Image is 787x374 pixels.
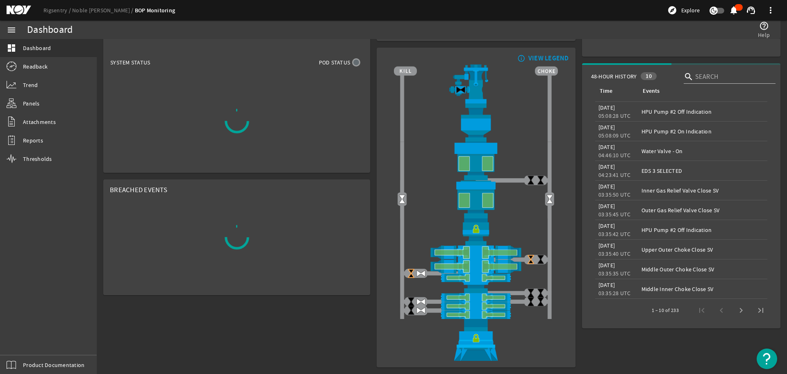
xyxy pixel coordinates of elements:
[406,297,416,307] img: ValveClose.png
[319,58,350,67] span: Pod Status
[598,163,615,170] legacy-datetime-component: [DATE]
[394,103,558,142] img: FlexJoint.png
[416,268,426,278] img: ValveOpen.png
[394,64,558,103] img: RiserAdapter.png
[406,305,416,315] img: ValveClose.png
[751,301,771,320] button: Last page
[397,194,407,204] img: Valve2Open.png
[641,127,764,135] div: HPU Pump #2 On Indication
[545,194,555,204] img: Valve2Open.png
[526,288,536,298] img: ValveClose.png
[526,175,536,185] img: ValveClose.png
[641,226,764,234] div: HPU Pump #2 Off Indication
[23,155,52,163] span: Thresholds
[416,297,426,307] img: ValveOpen.png
[23,118,56,126] span: Attachments
[394,218,558,246] img: RiserConnectorLock.png
[598,281,615,289] legacy-datetime-component: [DATE]
[641,72,657,80] div: 10
[394,259,558,273] img: ShearRamOpen.png
[641,186,764,195] div: Inner Gas Relief Valve Close SV
[394,319,558,361] img: WellheadConnectorLock.png
[598,270,631,277] legacy-datetime-component: 03:35:35 UTC
[394,310,558,319] img: PipeRamOpen.png
[7,25,16,35] mat-icon: menu
[110,58,150,67] span: System Status
[598,242,615,249] legacy-datetime-component: [DATE]
[641,167,764,175] div: EDS 3 SELECTED
[746,5,756,15] mat-icon: support_agent
[759,21,769,31] mat-icon: help_outline
[598,289,631,297] legacy-datetime-component: 03:35:28 UTC
[598,151,631,159] legacy-datetime-component: 04:46:10 UTC
[641,206,764,214] div: Outer Gas Relief Valve Close SV
[652,306,679,314] div: 1 – 10 of 233
[641,87,761,96] div: Events
[394,282,558,293] img: BopBodyShearBottom.png
[536,297,546,307] img: ValveClose.png
[598,183,615,190] legacy-datetime-component: [DATE]
[135,7,175,14] a: BOP Monitoring
[598,250,631,257] legacy-datetime-component: 03:35:40 UTC
[598,132,631,139] legacy-datetime-component: 05:08:09 UTC
[641,108,764,116] div: HPU Pump #2 Off Indication
[23,81,38,89] span: Trend
[394,293,558,302] img: PipeRamOpen.png
[598,262,615,269] legacy-datetime-component: [DATE]
[641,265,764,273] div: Middle Outer Choke Close SV
[526,255,536,264] img: ValveCloseBlock.png
[667,5,677,15] mat-icon: explore
[598,230,631,238] legacy-datetime-component: 03:35:42 UTC
[598,211,631,218] legacy-datetime-component: 03:35:45 UTC
[23,361,84,369] span: Product Documentation
[110,186,167,194] span: Breached Events
[664,4,703,17] button: Explore
[23,44,51,52] span: Dashboard
[681,6,700,14] span: Explore
[394,180,558,218] img: LowerAnnularOpen.png
[526,297,536,307] img: ValveClose.png
[761,0,780,20] button: more_vert
[598,202,615,210] legacy-datetime-component: [DATE]
[394,142,558,180] img: UpperAnnularOpen.png
[536,288,546,298] img: ValveClose.png
[406,268,416,278] img: ValveCloseBlock.png
[643,87,660,96] div: Events
[27,26,73,34] div: Dashboard
[641,246,764,254] div: Upper Outer Choke Close SV
[394,246,558,259] img: ShearRamOpen.png
[598,171,631,179] legacy-datetime-component: 04:23:41 UTC
[598,222,615,229] legacy-datetime-component: [DATE]
[600,87,612,96] div: Time
[394,302,558,310] img: PipeRamOpen.png
[23,62,48,71] span: Readback
[23,99,40,108] span: Panels
[598,112,631,119] legacy-datetime-component: 05:08:28 UTC
[695,72,769,82] input: Search
[7,43,16,53] mat-icon: dashboard
[641,147,764,155] div: Water Valve - On
[394,273,558,282] img: PipeRamOpen.png
[641,285,764,293] div: Middle Inner Choke Close SV
[598,191,631,198] legacy-datetime-component: 03:35:50 UTC
[598,124,615,131] legacy-datetime-component: [DATE]
[684,72,694,82] i: search
[23,136,43,145] span: Reports
[416,305,426,315] img: ValveOpen.png
[456,85,466,95] img: Valve2Close.png
[598,87,632,96] div: Time
[43,7,72,14] a: Rigsentry
[729,5,739,15] mat-icon: notifications
[598,104,615,111] legacy-datetime-component: [DATE]
[516,55,525,62] mat-icon: info_outline
[536,255,546,264] img: ValveClose.png
[757,349,777,369] button: Open Resource Center
[591,72,637,80] span: 48-Hour History
[536,175,546,185] img: ValveClose.png
[598,143,615,151] legacy-datetime-component: [DATE]
[731,301,751,320] button: Next page
[528,54,569,62] div: VIEW LEGEND
[72,7,135,14] a: Noble [PERSON_NAME]
[758,31,770,39] span: Help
